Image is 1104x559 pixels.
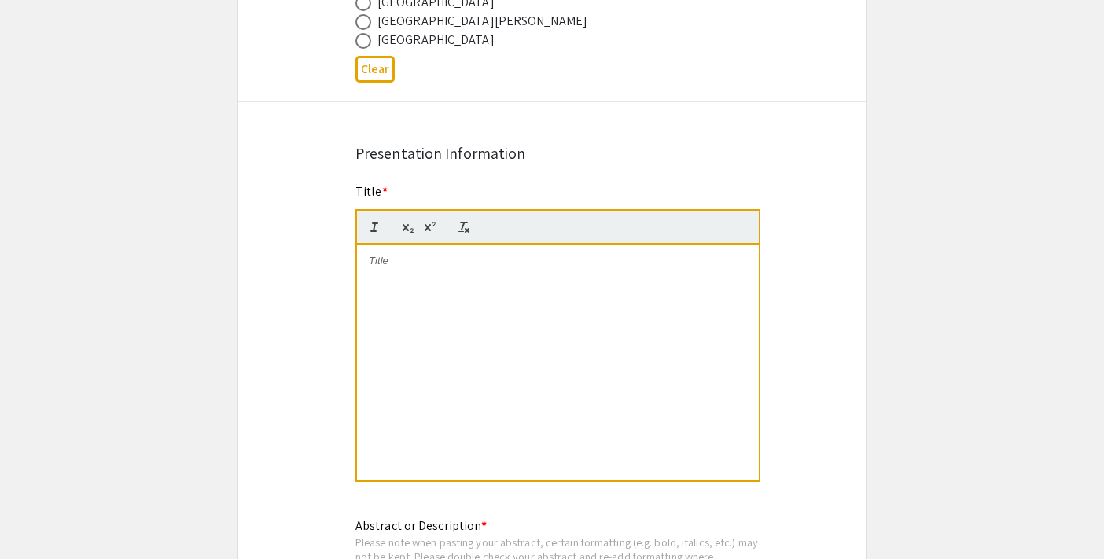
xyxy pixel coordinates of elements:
div: Presentation Information [355,142,749,165]
mat-label: Title [355,183,388,200]
mat-label: Abstract or Description [355,517,487,534]
div: [GEOGRAPHIC_DATA] [377,31,495,50]
div: [GEOGRAPHIC_DATA][PERSON_NAME] [377,12,587,31]
iframe: Chat [12,488,67,547]
button: Clear [355,56,395,82]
